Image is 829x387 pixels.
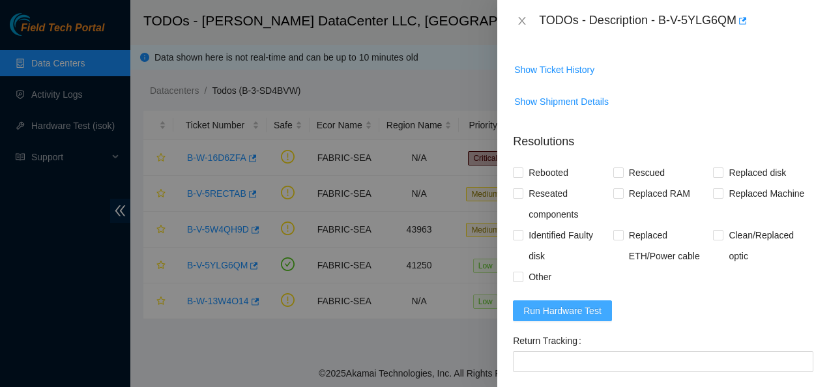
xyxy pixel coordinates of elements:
[514,63,594,77] span: Show Ticket History
[723,183,809,204] span: Replaced Machine
[513,122,813,150] p: Resolutions
[514,91,609,112] button: Show Shipment Details
[523,266,557,287] span: Other
[523,183,613,225] span: Reseated components
[514,59,595,80] button: Show Ticket History
[523,162,574,183] span: Rebooted
[624,225,714,266] span: Replaced ETH/Power cable
[624,162,670,183] span: Rescued
[517,16,527,26] span: close
[539,10,813,31] div: TODOs - Description - B-V-5YLG6QM
[523,304,602,318] span: Run Hardware Test
[513,330,587,351] label: Return Tracking
[723,225,813,266] span: Clean/Replaced optic
[624,183,695,204] span: Replaced RAM
[513,300,612,321] button: Run Hardware Test
[513,351,813,372] input: Return Tracking
[514,94,609,109] span: Show Shipment Details
[723,162,791,183] span: Replaced disk
[513,15,531,27] button: Close
[523,225,613,266] span: Identified Faulty disk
